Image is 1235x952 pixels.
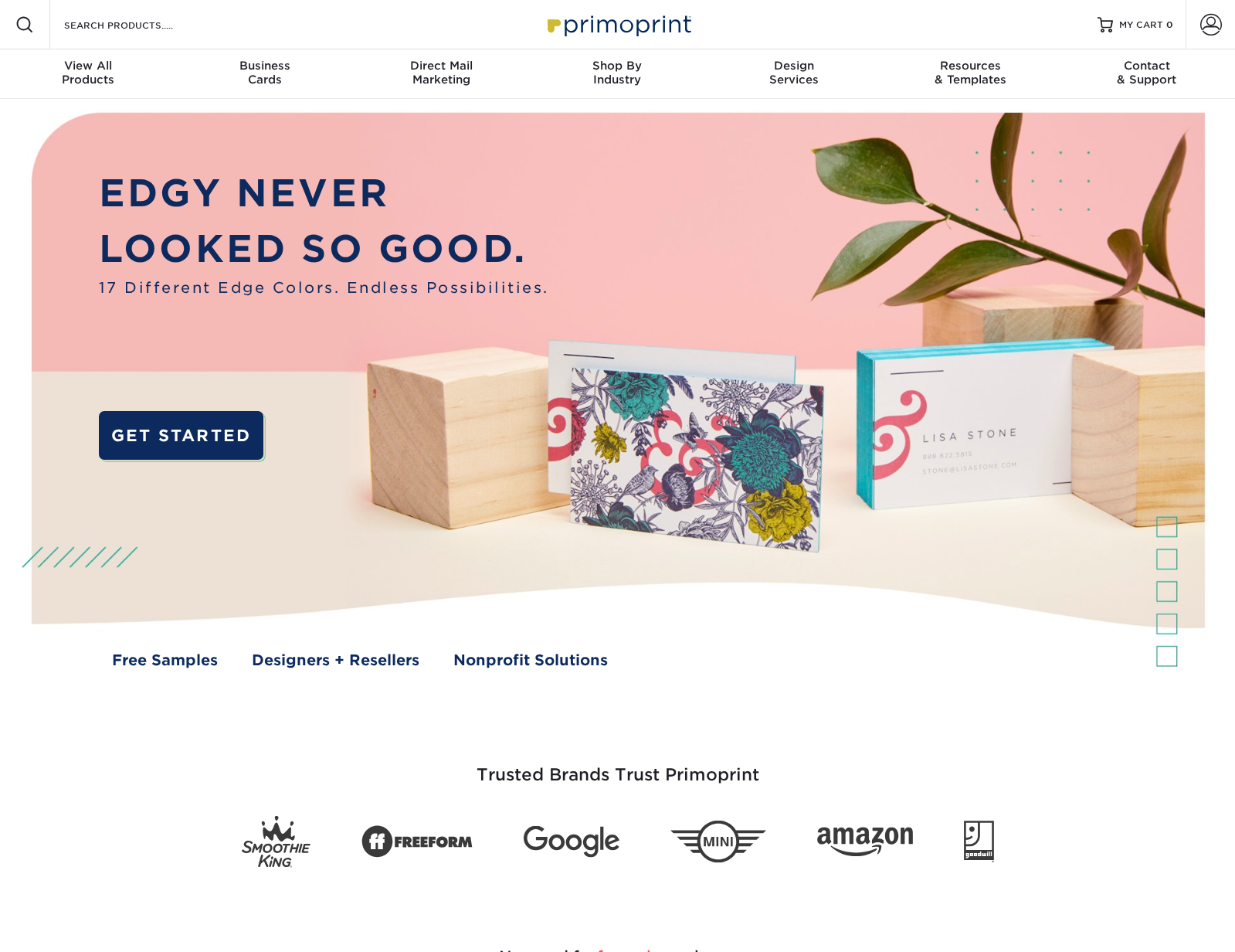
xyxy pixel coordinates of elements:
span: Design [706,59,882,73]
a: DesignServices [706,49,882,99]
span: Resources [882,59,1058,73]
span: 0 [1166,19,1173,30]
div: Cards [176,59,352,87]
span: Business [176,59,352,73]
span: MY CART [1119,19,1163,32]
img: Primoprint [541,8,695,41]
a: Shop ByIndustry [529,49,705,99]
span: 17 Different Edge Colors. Endless Possibilities. [99,277,549,300]
p: EDGY NEVER [99,166,549,222]
span: Direct Mail [353,59,529,73]
img: Goodwill [964,821,994,862]
div: Marketing [353,59,529,87]
a: BusinessCards [176,49,352,99]
img: Freeform [361,817,473,866]
div: Industry [529,59,705,87]
img: Mini [670,821,766,863]
span: Shop By [529,59,705,73]
a: Nonprofit Solutions [453,650,608,672]
div: & Templates [882,59,1058,87]
a: Free Samples [112,650,218,672]
div: & Support [1059,59,1235,87]
a: Direct MailMarketing [353,49,529,99]
a: Contact& Support [1059,49,1235,99]
a: Resources& Templates [882,49,1058,99]
img: Amazon [817,827,913,856]
a: GET STARTED [99,411,263,460]
span: Contact [1059,59,1235,73]
div: Services [706,59,882,87]
h3: Trusted Brands Trust Primoprint [166,728,1070,804]
a: Designers + Resellers [252,650,419,672]
p: LOOKED SO GOOD. [99,222,549,277]
img: Google [524,826,619,858]
img: Smoothie King [242,816,310,868]
input: SEARCH PRODUCTS..... [63,15,213,34]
